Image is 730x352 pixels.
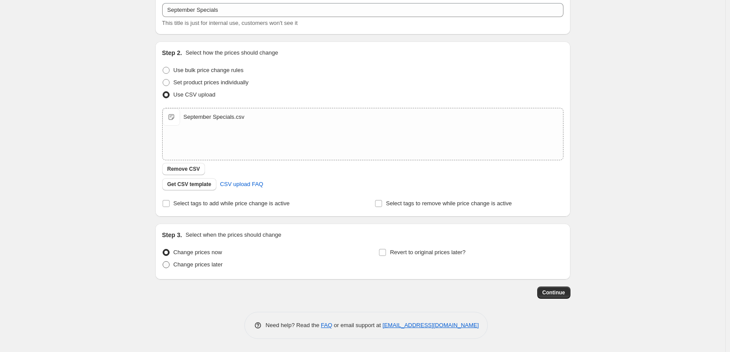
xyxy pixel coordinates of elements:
span: Remove CSV [167,166,200,173]
span: Revert to original prices later? [390,249,466,255]
button: Continue [537,286,570,299]
span: Change prices now [174,249,222,255]
span: Use CSV upload [174,91,216,98]
span: This title is just for internal use, customers won't see it [162,20,298,26]
button: Remove CSV [162,163,205,175]
a: [EMAIL_ADDRESS][DOMAIN_NAME] [382,322,479,328]
span: Continue [542,289,565,296]
p: Select when the prices should change [185,231,281,239]
a: CSV upload FAQ [215,177,268,191]
input: 30% off holiday sale [162,3,563,17]
span: CSV upload FAQ [220,180,263,189]
span: or email support at [332,322,382,328]
a: FAQ [321,322,332,328]
span: Select tags to remove while price change is active [386,200,512,207]
h2: Step 2. [162,48,182,57]
span: Use bulk price change rules [174,67,243,73]
div: September Specials.csv [184,113,244,121]
h2: Step 3. [162,231,182,239]
p: Select how the prices should change [185,48,278,57]
span: Set product prices individually [174,79,249,86]
button: Get CSV template [162,178,217,190]
span: Change prices later [174,261,223,268]
span: Select tags to add while price change is active [174,200,290,207]
span: Need help? Read the [266,322,321,328]
span: Get CSV template [167,181,212,188]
